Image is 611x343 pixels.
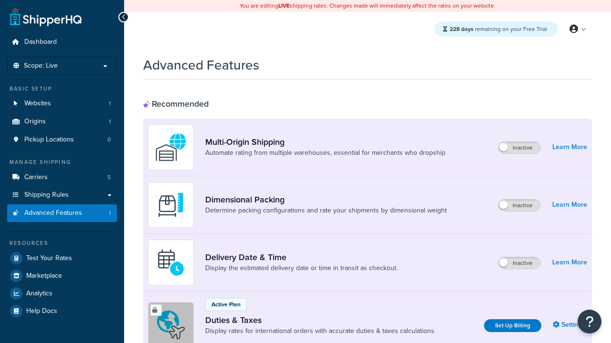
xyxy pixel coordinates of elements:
[7,186,117,204] a: Shipping Rules
[7,95,117,112] a: Websites1
[205,137,445,147] a: Multi-Origin Shipping
[7,285,117,302] a: Analytics
[154,246,188,279] img: gfkeb5ejjkALwAAAABJRU5ErkJggg==
[7,239,117,247] div: Resources
[205,326,434,336] a: Display rates for international orders with accurate duties & taxes calculations
[26,254,72,262] span: Test Your Rates
[552,141,587,154] a: Learn More
[278,1,290,10] b: LIVE
[7,113,117,131] li: Origins
[109,100,111,108] span: 1
[154,131,188,164] img: WatD5o0RtDAAAAAElFTkSuQmCC
[24,38,57,46] span: Dashboard
[450,25,474,33] strong: 228 days
[205,315,434,325] a: Duties & Taxes
[205,252,398,262] a: Delivery Date & Time
[7,95,117,112] li: Websites
[498,142,540,153] label: Inactive
[552,198,587,212] a: Learn More
[109,118,111,126] span: 1
[143,56,259,74] h1: Advanced Features
[7,131,117,149] a: Pickup Locations0
[109,209,111,217] span: 1
[7,169,117,186] li: Carriers
[498,257,540,269] label: Inactive
[24,118,46,126] span: Origins
[24,173,48,182] span: Carriers
[24,62,58,70] span: Scope: Live
[107,173,111,182] span: 5
[553,318,587,332] a: Settings
[154,188,188,222] img: DTVBYsAAAAAASUVORK5CYII=
[205,263,398,273] a: Display the estimated delivery date or time in transit as checkout.
[7,158,117,166] div: Manage Shipping
[7,131,117,149] li: Pickup Locations
[24,136,74,144] span: Pickup Locations
[7,169,117,186] a: Carriers5
[450,25,547,33] span: remaining on your Free Trial
[143,99,209,109] div: Recommended
[7,303,117,320] a: Help Docs
[7,267,117,284] a: Marketplace
[26,307,57,315] span: Help Docs
[24,209,82,217] span: Advanced Features
[107,136,111,144] span: 0
[26,272,62,280] span: Marketplace
[211,300,241,309] p: Active Plan
[578,310,601,333] button: Open Resource Center
[205,194,447,205] a: Dimensional Packing
[24,100,51,108] span: Websites
[26,290,53,298] span: Analytics
[205,206,447,215] a: Determine packing configurations and rate your shipments by dimensional weight
[552,256,587,269] a: Learn More
[7,204,117,222] li: Advanced Features
[7,250,117,267] a: Test Your Rates
[7,85,117,93] div: Basic Setup
[7,113,117,131] a: Origins1
[24,191,69,199] span: Shipping Rules
[7,33,117,51] a: Dashboard
[498,200,540,211] label: Inactive
[484,319,541,332] a: Set Up Billing
[7,204,117,222] a: Advanced Features1
[205,148,445,158] a: Automate rating from multiple warehouses, essential for merchants who dropship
